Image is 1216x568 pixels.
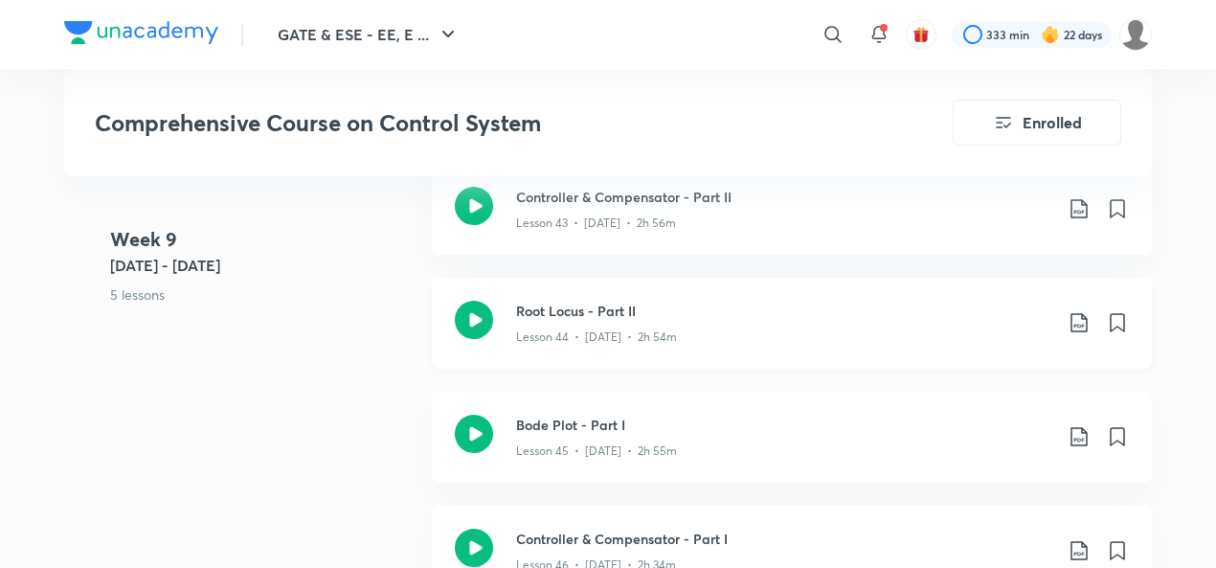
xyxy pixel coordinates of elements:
button: avatar [906,19,936,50]
h3: Comprehensive Course on Control System [95,109,844,137]
h3: Bode Plot - Part I [516,415,1052,435]
p: Lesson 45 • [DATE] • 2h 55m [516,443,677,460]
p: Lesson 44 • [DATE] • 2h 54m [516,329,677,346]
h3: Controller & Compensator - Part I [516,529,1052,549]
h3: Controller & Compensator - Part II [516,187,1052,207]
h4: Week 9 [110,225,417,254]
img: streak [1041,25,1060,44]
p: Lesson 43 • [DATE] • 2h 56m [516,215,676,232]
img: sawan Patel [1119,18,1152,51]
button: GATE & ESE - EE, E ... [266,15,471,54]
h5: [DATE] - [DATE] [110,254,417,277]
p: 5 lessons [110,284,417,305]
button: Enrolled [953,100,1121,146]
a: Bode Plot - Part ILesson 45 • [DATE] • 2h 55m [432,392,1152,506]
h3: Root Locus - Part II [516,301,1052,321]
a: Controller & Compensator - Part IILesson 43 • [DATE] • 2h 56m [432,164,1152,278]
a: Root Locus - Part IILesson 44 • [DATE] • 2h 54m [432,278,1152,392]
a: Company Logo [64,21,218,49]
img: avatar [912,26,930,43]
img: Company Logo [64,21,218,44]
